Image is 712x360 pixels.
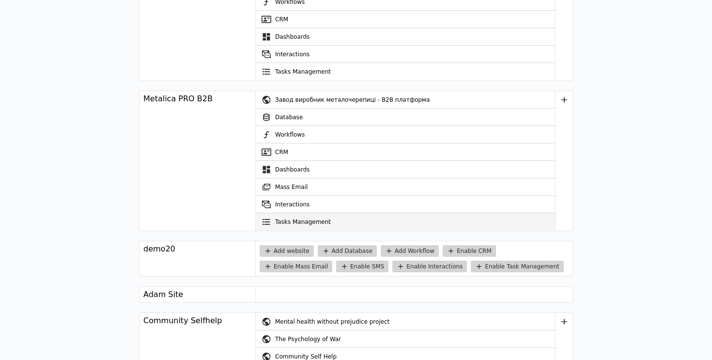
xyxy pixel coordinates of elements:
[143,289,183,300] div: Adam Site
[275,91,555,109] div: Завод виробник металочерепиці - B2B платформа
[143,93,213,105] div: Metalica PRO B2B
[256,161,555,178] a: Dashboards
[143,243,175,255] div: demo20
[256,91,555,109] a: Завод виробник металочерепиці - B2B платформа
[443,245,496,257] button: Enable CRM
[256,126,555,143] a: Workflows
[256,109,555,126] a: Database
[336,261,388,272] button: Enable SMS
[260,261,332,272] button: Enable Mass Email
[256,330,555,348] a: The Psychology of War
[471,261,563,272] button: Enable Task Management
[256,196,555,213] a: Interactions
[256,143,555,161] a: CRM
[381,245,439,257] button: Add Workflow
[256,63,555,80] a: Tasks Management
[392,261,467,272] button: Enable Interactions
[256,46,555,63] a: Interactions
[256,213,555,231] a: Tasks Management
[260,245,314,257] button: Add website
[256,11,555,28] a: CRM
[256,178,555,196] a: Mass Email
[256,28,555,46] a: Dashboards
[275,313,555,330] div: Mental health without prejudice project
[143,315,222,327] div: Community Selfhelp
[275,330,555,348] div: The Psychology of War
[256,313,555,330] a: Mental health without prejudice project
[318,245,377,257] button: Add Database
